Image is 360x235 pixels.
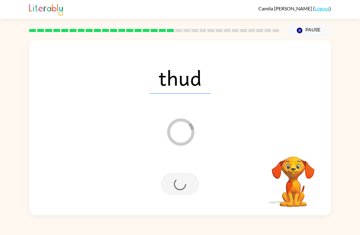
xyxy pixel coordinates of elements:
[29,2,63,16] img: Literably
[263,147,324,208] video: Your browser must support playing .mp4 files to use Literably. Please try using another browser.
[149,62,211,94] span: thud
[315,5,329,11] a: Logout
[258,5,313,11] span: Camila [PERSON_NAME]
[287,23,331,37] button: Pause
[258,5,331,11] div: ( )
